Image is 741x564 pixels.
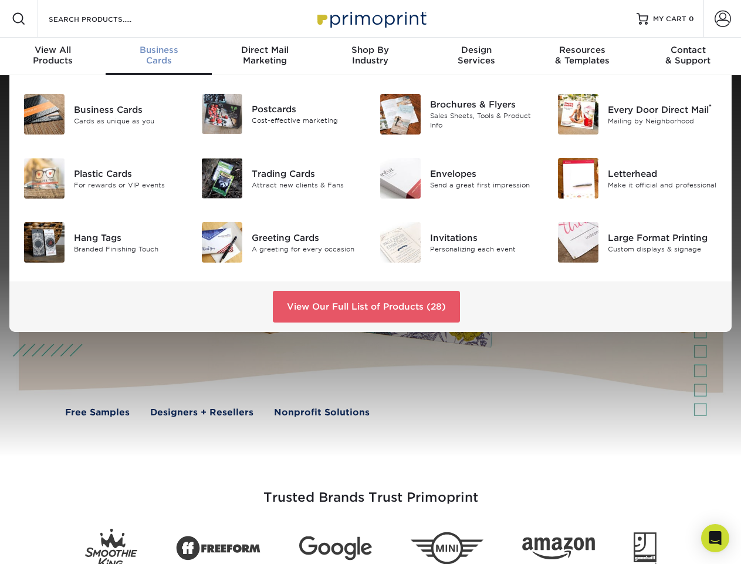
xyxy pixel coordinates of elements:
[430,98,540,111] div: Brochures & Flyers
[24,222,65,263] img: Hang Tags
[24,94,65,135] img: Business Cards
[252,231,361,244] div: Greeting Cards
[74,103,184,116] div: Business Cards
[608,244,718,254] div: Custom displays & signage
[380,153,540,203] a: Envelopes Envelopes Send a great first impression
[201,153,361,203] a: Trading Cards Trading Cards Attract new clients & Fans
[273,291,460,323] a: View Our Full List of Products (28)
[430,111,540,130] div: Sales Sheets, Tools & Product Info
[317,38,423,75] a: Shop ByIndustry
[28,462,714,519] h3: Trusted Brands Trust Primoprint
[252,103,361,116] div: Postcards
[312,6,429,31] img: Primoprint
[201,89,361,139] a: Postcards Postcards Cost-effective marketing
[317,45,423,55] span: Shop By
[430,244,540,254] div: Personalizing each event
[557,217,718,267] a: Large Format Printing Large Format Printing Custom displays & signage
[252,180,361,190] div: Attract new clients & Fans
[24,158,65,199] img: Plastic Cards
[380,89,540,139] a: Brochures & Flyers Brochures & Flyers Sales Sheets, Tools & Product Info
[424,45,529,66] div: Services
[424,38,529,75] a: DesignServices
[252,167,361,180] div: Trading Cards
[424,45,529,55] span: Design
[522,538,595,560] img: Amazon
[106,38,211,75] a: BusinessCards
[74,180,184,190] div: For rewards or VIP events
[430,167,540,180] div: Envelopes
[23,89,184,139] a: Business Cards Business Cards Cards as unique as you
[689,15,694,23] span: 0
[212,38,317,75] a: Direct MailMarketing
[558,222,598,263] img: Large Format Printing
[701,524,729,552] div: Open Intercom Messenger
[557,89,718,139] a: Every Door Direct Mail Every Door Direct Mail® Mailing by Neighborhood
[380,217,540,267] a: Invitations Invitations Personalizing each event
[74,116,184,126] div: Cards as unique as you
[558,94,598,135] img: Every Door Direct Mail
[529,38,635,75] a: Resources& Templates
[529,45,635,66] div: & Templates
[252,244,361,254] div: A greeting for every occasion
[653,14,686,24] span: MY CART
[299,536,372,560] img: Google
[380,158,421,199] img: Envelopes
[212,45,317,66] div: Marketing
[106,45,211,55] span: Business
[48,12,162,26] input: SEARCH PRODUCTS.....
[430,231,540,244] div: Invitations
[212,45,317,55] span: Direct Mail
[202,158,242,199] img: Trading Cards
[202,222,242,263] img: Greeting Cards
[23,217,184,267] a: Hang Tags Hang Tags Branded Finishing Touch
[317,45,423,66] div: Industry
[74,231,184,244] div: Hang Tags
[201,217,361,267] a: Greeting Cards Greeting Cards A greeting for every occasion
[380,222,421,263] img: Invitations
[558,158,598,199] img: Letterhead
[74,244,184,254] div: Branded Finishing Touch
[430,180,540,190] div: Send a great first impression
[202,94,242,134] img: Postcards
[106,45,211,66] div: Cards
[634,532,657,564] img: Goodwill
[74,167,184,180] div: Plastic Cards
[23,153,184,203] a: Plastic Cards Plastic Cards For rewards or VIP events
[557,153,718,203] a: Letterhead Letterhead Make it official and professional
[529,45,635,55] span: Resources
[252,116,361,126] div: Cost-effective marketing
[380,94,421,135] img: Brochures & Flyers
